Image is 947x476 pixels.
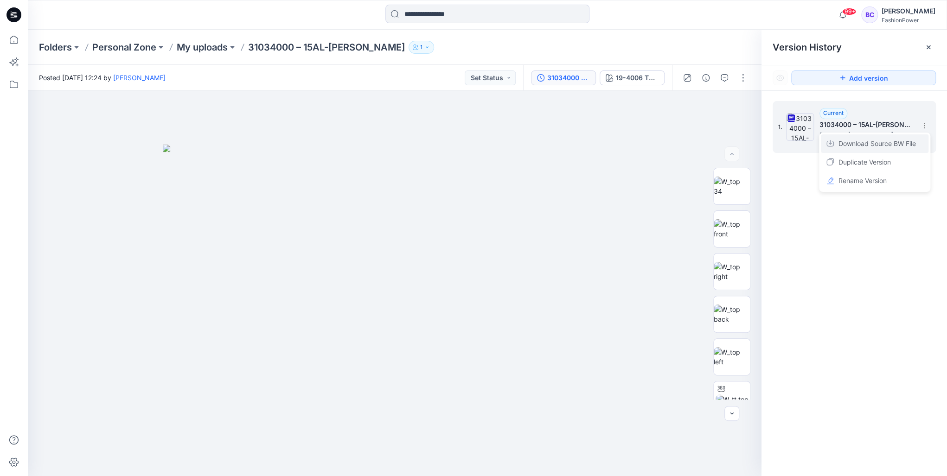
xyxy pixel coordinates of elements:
div: BC [861,6,878,23]
p: 31034000 – 15AL-[PERSON_NAME] [248,41,405,54]
div: [PERSON_NAME] [882,6,935,17]
button: Add version [791,70,936,85]
span: Rename Version [838,175,887,186]
button: 19-4006 TPG Caviar [600,70,665,85]
span: Download Source BW File [838,138,916,149]
div: 19-4006 TPG Caviar [616,73,659,83]
span: 1. [778,123,782,131]
button: Details [698,70,713,85]
span: Version History [773,42,842,53]
span: Duplicate Version [838,157,891,168]
span: Current [823,109,844,116]
button: 1 [409,41,434,54]
a: [PERSON_NAME] [113,74,166,82]
img: W_top front [714,219,750,239]
img: W_top right [714,262,750,281]
img: W_top back [714,305,750,324]
a: Folders [39,41,72,54]
img: W_tt top [716,394,749,404]
span: Posted by: Bibi Castelijns [819,130,912,140]
button: Show Hidden Versions [773,70,787,85]
p: 1 [420,42,422,52]
div: 31034000 – 15AL-Molly [547,73,590,83]
img: 31034000 – 15AL-Molly [786,113,814,141]
button: Close [925,44,932,51]
img: W_top 34 [714,177,750,196]
a: Personal Zone [92,41,156,54]
div: FashionPower [882,17,935,24]
span: Posted [DATE] 12:24 by [39,73,166,83]
img: W_top left [714,347,750,367]
a: My uploads [177,41,228,54]
button: 31034000 – 15AL-[PERSON_NAME] [531,70,596,85]
span: 99+ [842,8,856,15]
h5: 31034000 – 15AL-Molly [819,119,912,130]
